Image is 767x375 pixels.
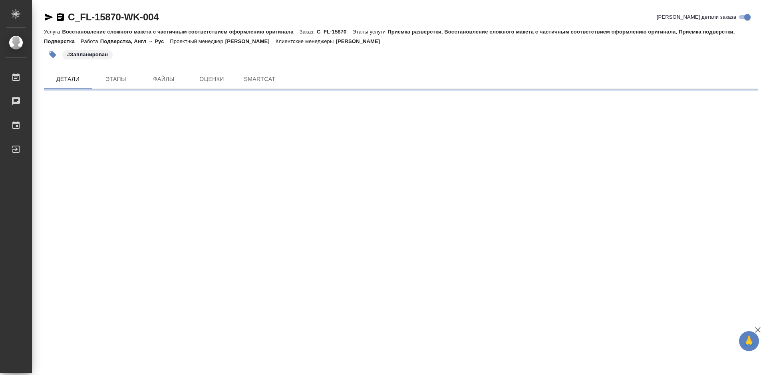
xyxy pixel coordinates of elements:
[67,51,108,59] p: #Запланирован
[657,13,736,21] span: [PERSON_NAME] детали заказа
[62,51,113,57] span: Запланирован
[44,46,62,63] button: Добавить тэг
[225,38,276,44] p: [PERSON_NAME]
[81,38,100,44] p: Работа
[68,12,159,22] a: C_FL-15870-WK-004
[739,331,759,351] button: 🙏
[276,38,336,44] p: Клиентские менеджеры
[145,74,183,84] span: Файлы
[100,38,170,44] p: Подверстка, Англ → Рус
[97,74,135,84] span: Этапы
[317,29,352,35] p: C_FL-15870
[62,29,299,35] p: Восстановление сложного макета с частичным соответствием оформлению оригинала
[336,38,386,44] p: [PERSON_NAME]
[44,29,62,35] p: Услуга
[170,38,225,44] p: Проектный менеджер
[742,333,756,349] span: 🙏
[300,29,317,35] p: Заказ:
[44,12,54,22] button: Скопировать ссылку для ЯМессенджера
[44,29,735,44] p: Приемка разверстки, Восстановление сложного макета с частичным соответствием оформлению оригинала...
[56,12,65,22] button: Скопировать ссылку
[193,74,231,84] span: Оценки
[240,74,279,84] span: SmartCat
[352,29,387,35] p: Этапы услуги
[49,74,87,84] span: Детали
